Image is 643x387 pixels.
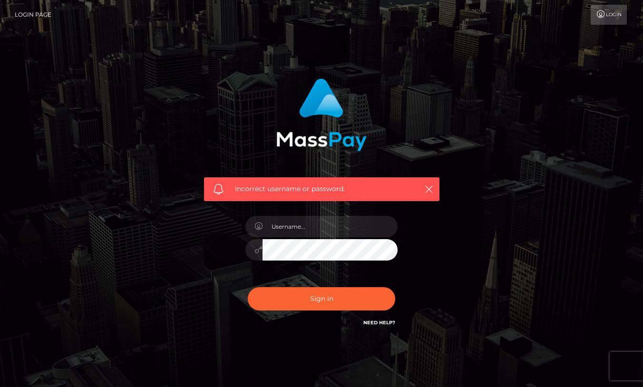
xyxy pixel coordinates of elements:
button: Sign in [248,287,395,310]
input: Username... [263,216,398,237]
a: Need Help? [363,319,395,326]
a: Login [591,5,627,25]
span: Incorrect username or password. [235,184,409,194]
img: MassPay Login [276,78,367,151]
a: Login Page [15,5,51,25]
